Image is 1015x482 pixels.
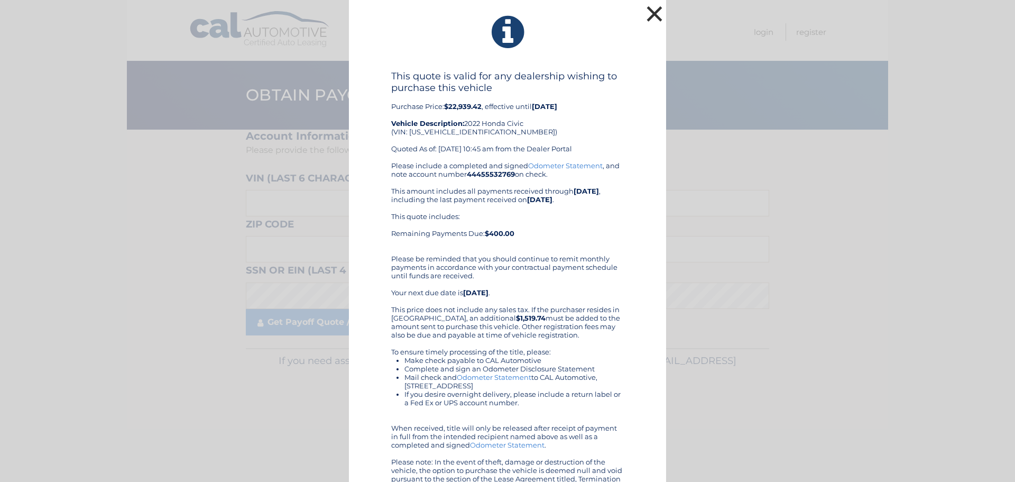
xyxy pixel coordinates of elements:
b: [DATE] [527,195,552,204]
a: Odometer Statement [528,161,603,170]
div: Purchase Price: , effective until 2022 Honda Civic (VIN: [US_VEHICLE_IDENTIFICATION_NUMBER]) Quot... [391,70,624,161]
button: × [644,3,665,24]
b: [DATE] [574,187,599,195]
b: $22,939.42 [444,102,482,111]
li: Make check payable to CAL Automotive [404,356,624,365]
a: Odometer Statement [470,441,545,449]
b: [DATE] [532,102,557,111]
b: 44455532769 [467,170,515,178]
b: $400.00 [485,229,514,238]
b: $1,519.74 [516,314,546,322]
li: Complete and sign an Odometer Disclosure Statement [404,365,624,373]
a: Odometer Statement [457,373,531,381]
h4: This quote is valid for any dealership wishing to purchase this vehicle [391,70,624,94]
div: This quote includes: Remaining Payments Due: [391,212,624,246]
b: [DATE] [463,288,488,297]
strong: Vehicle Description: [391,119,464,128]
li: If you desire overnight delivery, please include a return label or a Fed Ex or UPS account number. [404,390,624,407]
li: Mail check and to CAL Automotive, [STREET_ADDRESS] [404,373,624,390]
